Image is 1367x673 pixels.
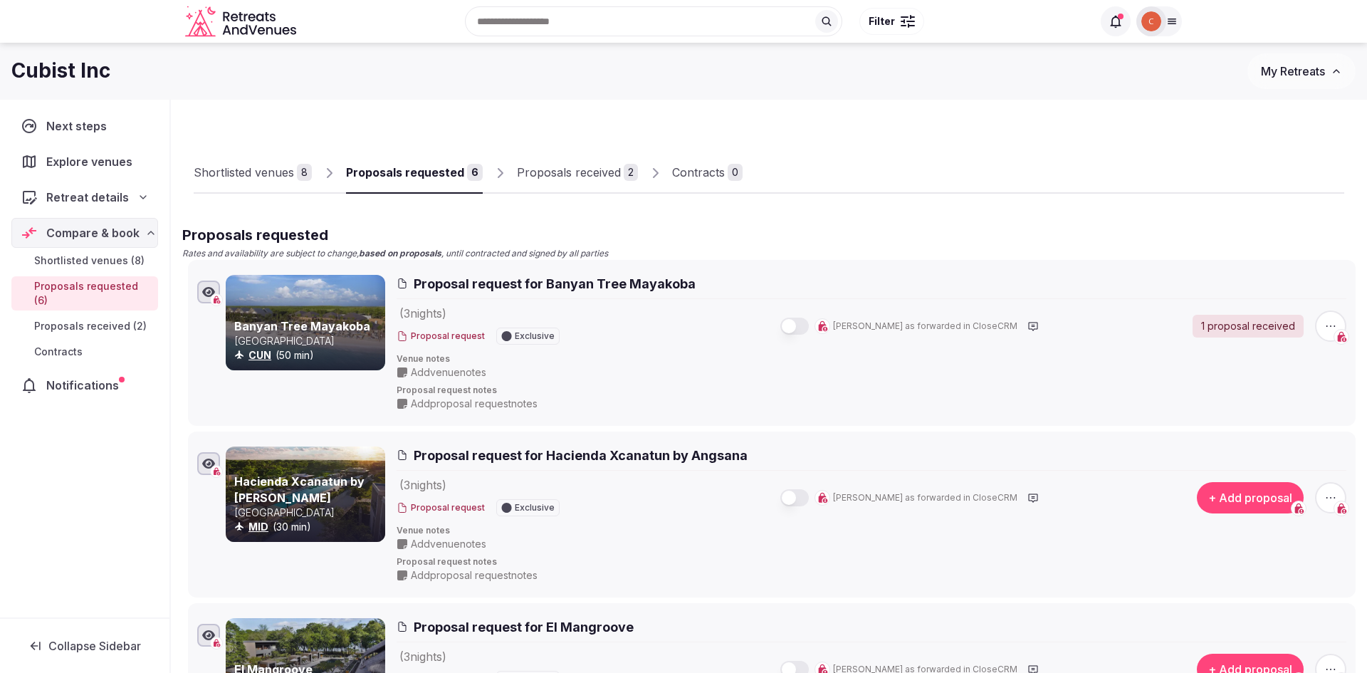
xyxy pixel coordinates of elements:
[11,342,158,362] a: Contracts
[359,248,441,259] strong: based on proposals
[397,502,485,514] button: Proposal request
[1197,482,1304,513] button: + Add proposal
[517,152,638,194] a: Proposals received2
[234,520,382,534] div: (30 min)
[411,397,538,411] span: Add proposal request notes
[46,118,112,135] span: Next steps
[182,225,1356,245] h2: Proposals requested
[414,447,748,464] span: Proposal request for Hacienda Xcanatun by Angsana
[182,248,1356,260] p: Rates and availability are subject to change, , until contracted and signed by all parties
[517,164,621,181] div: Proposals received
[1261,64,1325,78] span: My Retreats
[346,164,464,181] div: Proposals requested
[248,348,271,362] button: CUN
[34,279,152,308] span: Proposals requested (6)
[399,478,446,492] span: ( 3 night s )
[515,504,555,512] span: Exclusive
[46,189,129,206] span: Retreat details
[11,111,158,141] a: Next steps
[234,348,382,362] div: (50 min)
[11,251,158,271] a: Shortlisted venues (8)
[234,506,382,520] p: [GEOGRAPHIC_DATA]
[248,349,271,361] a: CUN
[11,276,158,311] a: Proposals requested (6)
[346,152,483,194] a: Proposals requested6
[869,14,895,28] span: Filter
[399,306,446,320] span: ( 3 night s )
[624,164,638,181] div: 2
[34,345,83,359] span: Contracts
[48,639,141,653] span: Collapse Sidebar
[234,319,370,333] a: Banyan Tree Mayakoba
[234,474,365,504] a: Hacienda Xcanatun by [PERSON_NAME]
[399,649,446,664] span: ( 3 night s )
[11,630,158,662] button: Collapse Sidebar
[672,164,725,181] div: Contracts
[833,320,1017,333] span: [PERSON_NAME] as forwarded in CloseCRM
[1247,53,1356,89] button: My Retreats
[11,370,158,400] a: Notifications
[297,164,312,181] div: 8
[411,365,486,380] span: Add venue notes
[46,224,140,241] span: Compare & book
[248,520,268,534] button: MID
[397,385,1346,397] span: Proposal request notes
[185,6,299,38] a: Visit the homepage
[234,334,382,348] p: [GEOGRAPHIC_DATA]
[414,618,634,636] span: Proposal request for El Mangroove
[515,332,555,340] span: Exclusive
[248,521,268,533] a: MID
[46,153,138,170] span: Explore venues
[46,377,125,394] span: Notifications
[11,316,158,336] a: Proposals received (2)
[11,57,110,85] h1: Cubist Inc
[397,353,1346,365] span: Venue notes
[467,164,483,181] div: 6
[672,152,743,194] a: Contracts0
[728,164,743,181] div: 0
[1141,11,1161,31] img: Catalina
[397,556,1346,568] span: Proposal request notes
[397,525,1346,537] span: Venue notes
[185,6,299,38] svg: Retreats and Venues company logo
[414,275,696,293] span: Proposal request for Banyan Tree Mayakoba
[833,492,1017,504] span: [PERSON_NAME] as forwarded in CloseCRM
[859,8,924,35] button: Filter
[194,152,312,194] a: Shortlisted venues8
[411,568,538,583] span: Add proposal request notes
[397,330,485,343] button: Proposal request
[34,254,145,268] span: Shortlisted venues (8)
[1193,315,1304,338] a: 1 proposal received
[411,537,486,551] span: Add venue notes
[11,147,158,177] a: Explore venues
[194,164,294,181] div: Shortlisted venues
[34,319,147,333] span: Proposals received (2)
